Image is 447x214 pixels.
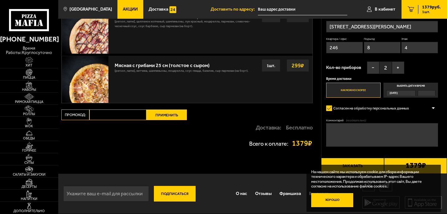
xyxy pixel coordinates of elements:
[258,4,347,15] input: Ваш адрес доставки
[326,119,438,123] label: Комментарий
[326,83,381,98] label: Как можно скорее
[292,140,313,147] strong: 1379 ₽
[115,19,257,32] p: [PERSON_NAME], цыпленок копченый, шампиньоны, лук красный, моцарелла, пармезан, сливочно-чесночны...
[154,186,196,202] button: Подписаться
[422,5,441,9] span: 1379 руб.
[63,186,149,202] input: Укажите ваш e-mail для рассылки
[326,37,363,41] label: Квартира / офис
[286,125,313,130] strong: Бесплатно
[383,83,438,98] label: Выбрать дату и время
[311,193,353,207] button: Хорошо
[123,7,138,12] span: Акции
[146,109,187,120] button: Применить
[311,169,432,189] p: На нашем сайте мы используем cookie для сбора информации технического характера и обрабатываем IP...
[262,59,280,72] div: 1 шт.
[115,69,249,76] p: [PERSON_NAME], ветчина, шампиньоны, моцарелла, соус-пицца, базилик, сыр пармезан (на борт).
[379,61,392,74] span: 2
[326,104,413,113] label: Согласен на обработку персональных данных
[406,162,426,169] b: 1379 ₽
[390,90,398,96] span: [DATE]
[62,7,313,53] a: [PERSON_NAME] 25 см (толстое с сыром)[PERSON_NAME], цыпленок копченый, шампиньоны, лук красный, м...
[149,7,168,12] span: Доставка
[364,37,401,41] label: Подъезд
[422,10,441,14] span: 1 шт.
[401,37,438,41] label: Этаж
[62,56,313,103] a: Мясная с грибами 25 см (толстое с сыром)[PERSON_NAME], ветчина, шампиньоны, моцарелла, соус-пицца...
[290,60,306,71] strong: 299 ₽
[321,158,384,174] button: Заказать
[211,7,258,12] span: Доставить по адресу:
[305,186,332,201] a: Вакансии
[61,109,89,120] label: Промокод:
[256,125,281,130] p: Доставка:
[232,186,251,201] a: О нас
[346,119,366,123] span: (необязательно)
[251,186,276,201] a: Отзывы
[375,7,395,12] span: В кабинет
[69,7,112,12] span: [GEOGRAPHIC_DATA]
[367,61,379,74] button: −
[392,61,404,74] button: +
[169,6,176,13] img: 15daf4d41897b9f0e9f617042186c801.svg
[326,77,438,80] p: Время доставки
[115,59,249,68] div: Мясная с грибами 25 см (толстое с сыром)
[276,186,305,201] a: Франшиза
[326,66,361,70] span: Кол-во приборов
[249,141,288,147] p: Всего к оплате:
